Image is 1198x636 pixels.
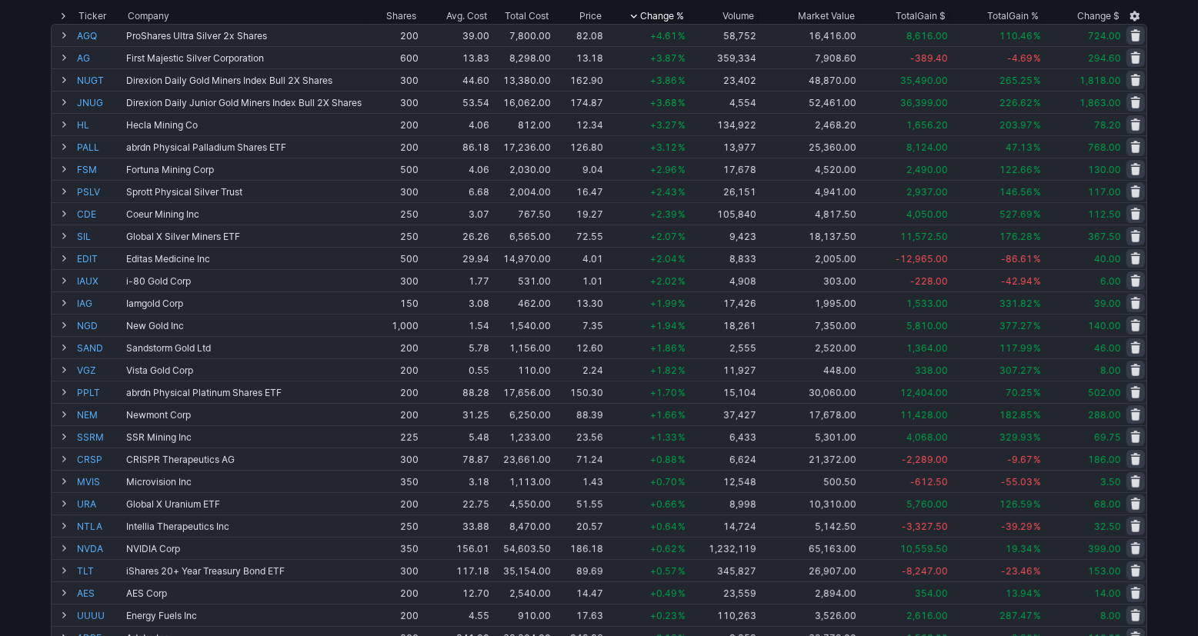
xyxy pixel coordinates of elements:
span: 47.13 [1006,142,1033,153]
a: JNUG [77,92,123,113]
td: 23.56 [552,425,605,448]
td: 18,137.50 [758,225,859,247]
td: 8,833 [687,247,758,269]
span: Market Value [798,8,855,24]
span: +1.66 [650,409,677,421]
td: 13,380.00 [491,68,552,91]
div: Ticker [78,8,106,24]
span: 117.00 [1088,186,1121,198]
td: 200 [365,24,420,46]
td: 26.26 [420,225,491,247]
td: 5.48 [420,425,491,448]
span: 112.50 [1088,208,1121,220]
span: 377.27 [999,320,1033,331]
span: +1.82 [650,365,677,376]
span: +3.12 [650,142,677,153]
a: SIL [77,225,123,247]
td: 105,840 [687,202,758,225]
td: 71.24 [552,448,605,470]
td: 16.47 [552,180,605,202]
span: 2,937.00 [906,186,948,198]
td: 250 [365,225,420,247]
span: % [678,208,686,220]
span: 130.00 [1088,164,1121,175]
span: 1,863.00 [1080,97,1121,108]
td: 1,156.00 [491,336,552,358]
span: -389.40 [910,52,948,64]
td: 19.27 [552,202,605,225]
div: Direxion Daily Junior Gold Miners Index Bull 2X Shares [126,97,363,108]
a: IAG [77,292,123,314]
span: % [678,97,686,108]
td: 162.90 [552,68,605,91]
td: 300 [365,269,420,291]
span: % [678,409,686,421]
span: % [1033,30,1041,42]
span: % [1033,186,1041,198]
span: +2.02 [650,275,677,287]
td: 4,520.00 [758,158,859,180]
span: 8,616.00 [906,30,948,42]
td: 300 [365,448,420,470]
div: Price [579,8,602,24]
span: 78.20 [1094,119,1121,131]
span: % [1033,320,1041,331]
span: % [678,231,686,242]
td: 4,817.50 [758,202,859,225]
td: 17,678 [687,158,758,180]
td: 0.55 [420,358,491,381]
td: 2,555 [687,336,758,358]
span: % [678,320,686,331]
span: 117.99 [999,342,1033,354]
td: 303.00 [758,269,859,291]
span: 294.60 [1088,52,1121,64]
td: 12.60 [552,336,605,358]
span: -12,965.00 [896,253,948,265]
td: 52,461.00 [758,91,859,113]
span: 367.50 [1088,231,1121,242]
span: +2.39 [650,208,677,220]
span: 46.00 [1094,342,1121,354]
td: 1.01 [552,269,605,291]
span: Total [896,8,918,24]
span: % [678,275,686,287]
span: % [678,142,686,153]
span: % [678,454,686,465]
td: 9,423 [687,225,758,247]
div: Expand All [51,8,75,24]
span: 176.28 [999,231,1033,242]
span: 1,656.20 [906,119,948,131]
span: +1.94 [650,320,677,331]
a: HL [77,114,123,135]
span: % [1033,387,1041,398]
span: -42.94 [1001,275,1033,287]
span: 307.27 [999,365,1033,376]
a: CRSP [77,448,123,470]
td: 200 [365,403,420,425]
span: 4,050.00 [906,208,948,220]
span: % [1033,52,1041,64]
td: 14,970.00 [491,247,552,269]
span: % [678,365,686,376]
a: SAND [77,337,123,358]
a: PPLT [77,381,123,403]
span: % [1033,365,1041,376]
div: Hecla Mining Co [126,119,363,131]
span: +4.61 [650,30,677,42]
td: 200 [365,381,420,403]
span: 122.66 [999,164,1033,175]
div: Fortuna Mining Corp [126,164,363,175]
td: 16,062.00 [491,91,552,113]
td: 448.00 [758,358,859,381]
td: 500 [365,247,420,269]
span: % [678,298,686,309]
a: EDIT [77,248,123,269]
div: Editas Medicine Inc [126,253,363,265]
span: 4,068.00 [906,431,948,443]
td: 39.00 [420,24,491,46]
span: 329.93 [999,431,1033,443]
td: 1,540.00 [491,314,552,336]
td: 500 [365,158,420,180]
div: Direxion Daily Gold Miners Index Bull 2X Shares [126,75,363,86]
span: % [1033,97,1041,108]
